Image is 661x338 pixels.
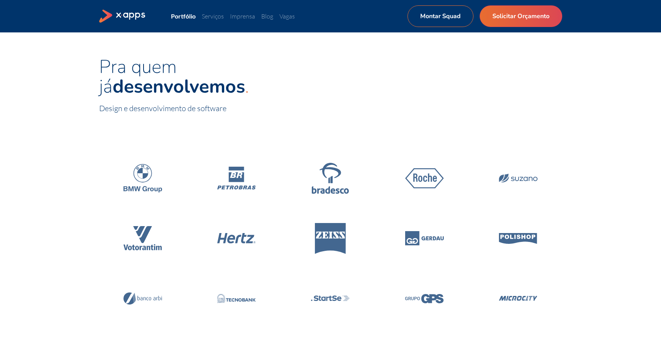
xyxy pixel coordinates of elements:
a: Vagas [279,12,295,20]
a: Montar Squad [407,5,473,27]
span: Design e desenvolvimento de software [99,103,227,113]
a: Imprensa [230,12,255,20]
a: Serviços [202,12,224,20]
a: Solicitar Orçamento [480,5,562,27]
a: Portfólio [171,12,196,20]
strong: desenvolvemos [113,74,245,99]
a: Blog [261,12,273,20]
span: Pra quem já [99,54,245,99]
